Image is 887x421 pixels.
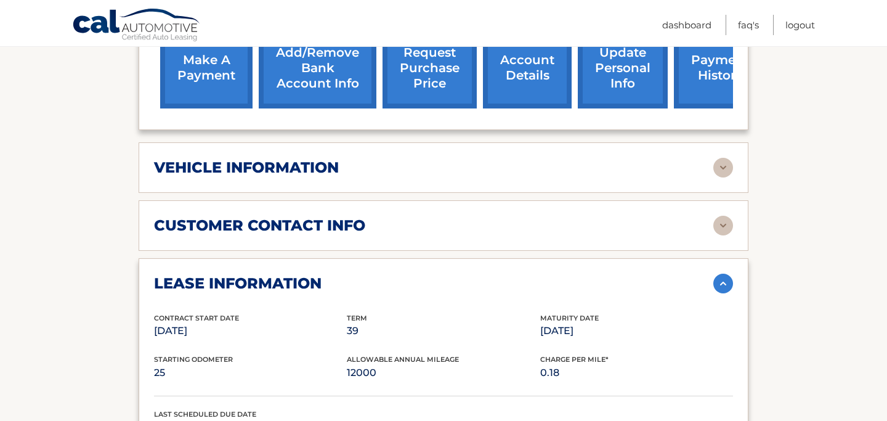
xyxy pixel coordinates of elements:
a: make a payment [160,28,253,108]
p: 39 [347,322,540,340]
a: account details [483,28,572,108]
h2: vehicle information [154,158,339,177]
span: Term [347,314,367,322]
a: payment history [674,28,766,108]
p: 12000 [347,364,540,382]
a: Cal Automotive [72,8,201,44]
p: [DATE] [540,322,733,340]
span: Maturity Date [540,314,599,322]
p: 0.18 [540,364,733,382]
img: accordion-rest.svg [713,216,733,235]
h2: customer contact info [154,216,365,235]
a: Dashboard [662,15,711,35]
span: Starting Odometer [154,355,233,364]
img: accordion-active.svg [713,274,733,293]
span: Charge Per Mile* [540,355,609,364]
a: FAQ's [738,15,759,35]
span: Allowable Annual Mileage [347,355,459,364]
p: 25 [154,364,347,382]
a: update personal info [578,28,668,108]
p: [DATE] [154,322,347,340]
a: Add/Remove bank account info [259,28,376,108]
span: Contract Start Date [154,314,239,322]
h2: lease information [154,274,322,293]
a: Logout [785,15,815,35]
span: Last Scheduled Due Date [154,410,256,419]
img: accordion-rest.svg [713,158,733,178]
a: request purchase price [383,28,477,108]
